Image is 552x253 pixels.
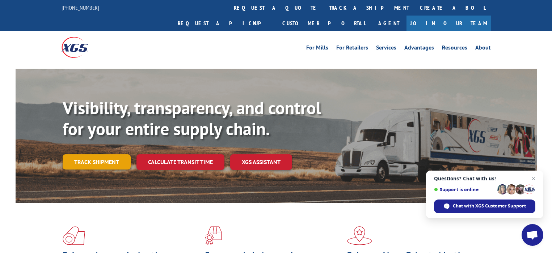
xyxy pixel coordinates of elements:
a: Advantages [404,45,434,53]
a: Customer Portal [277,16,371,31]
b: Visibility, transparency, and control for your entire supply chain. [63,97,321,140]
a: Services [376,45,396,53]
img: xgs-icon-total-supply-chain-intelligence-red [63,226,85,245]
div: Chat with XGS Customer Support [434,200,535,213]
a: Join Our Team [406,16,491,31]
div: Open chat [522,224,543,246]
a: Request a pickup [172,16,277,31]
a: For Retailers [336,45,368,53]
span: Support is online [434,187,495,192]
a: Resources [442,45,467,53]
a: [PHONE_NUMBER] [62,4,99,11]
a: XGS ASSISTANT [230,154,292,170]
span: Questions? Chat with us! [434,176,535,181]
a: Calculate transit time [136,154,224,170]
img: xgs-icon-flagship-distribution-model-red [347,226,372,245]
a: For Mills [306,45,328,53]
span: Chat with XGS Customer Support [453,203,526,209]
a: About [475,45,491,53]
span: Close chat [529,174,538,183]
img: xgs-icon-focused-on-flooring-red [205,226,222,245]
a: Track shipment [63,154,131,170]
a: Agent [371,16,406,31]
